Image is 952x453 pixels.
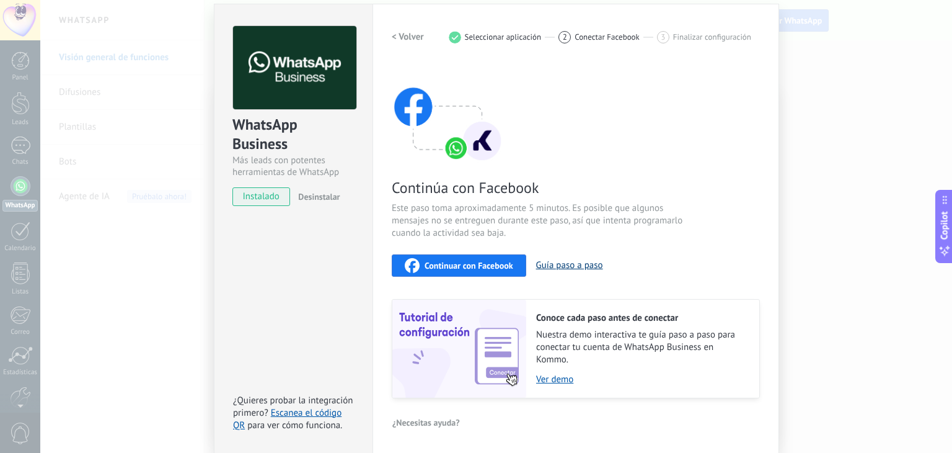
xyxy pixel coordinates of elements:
[661,32,665,42] span: 3
[563,32,567,42] span: 2
[536,374,747,385] a: Ver demo
[425,261,513,270] span: Continuar con Facebook
[392,31,424,43] h2: < Volver
[233,395,353,419] span: ¿Quieres probar la integración primero?
[392,178,687,197] span: Continúa con Facebook
[465,32,542,42] span: Seleccionar aplicación
[233,26,356,110] img: logo_main.png
[536,312,747,324] h2: Conoce cada paso antes de conectar
[938,212,951,240] span: Copilot
[536,259,603,271] button: Guía paso a paso
[673,32,751,42] span: Finalizar configuración
[392,63,503,163] img: connect with facebook
[232,115,355,155] div: WhatsApp Business
[233,187,289,206] span: instalado
[536,329,747,366] span: Nuestra demo interactiva te guía paso a paso para conectar tu cuenta de WhatsApp Business en Kommo.
[392,418,460,427] span: ¿Necesitas ayuda?
[293,187,340,206] button: Desinstalar
[392,202,687,240] span: Este paso toma aproximadamente 5 minutos. Es posible que algunos mensajes no se entreguen durante...
[575,32,640,42] span: Conectar Facebook
[298,191,340,202] span: Desinstalar
[232,155,355,178] div: Más leads con potentes herramientas de WhatsApp
[247,419,342,431] span: para ver cómo funciona.
[392,413,461,432] button: ¿Necesitas ayuda?
[392,254,526,277] button: Continuar con Facebook
[392,26,424,48] button: < Volver
[233,407,342,431] a: Escanea el código QR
